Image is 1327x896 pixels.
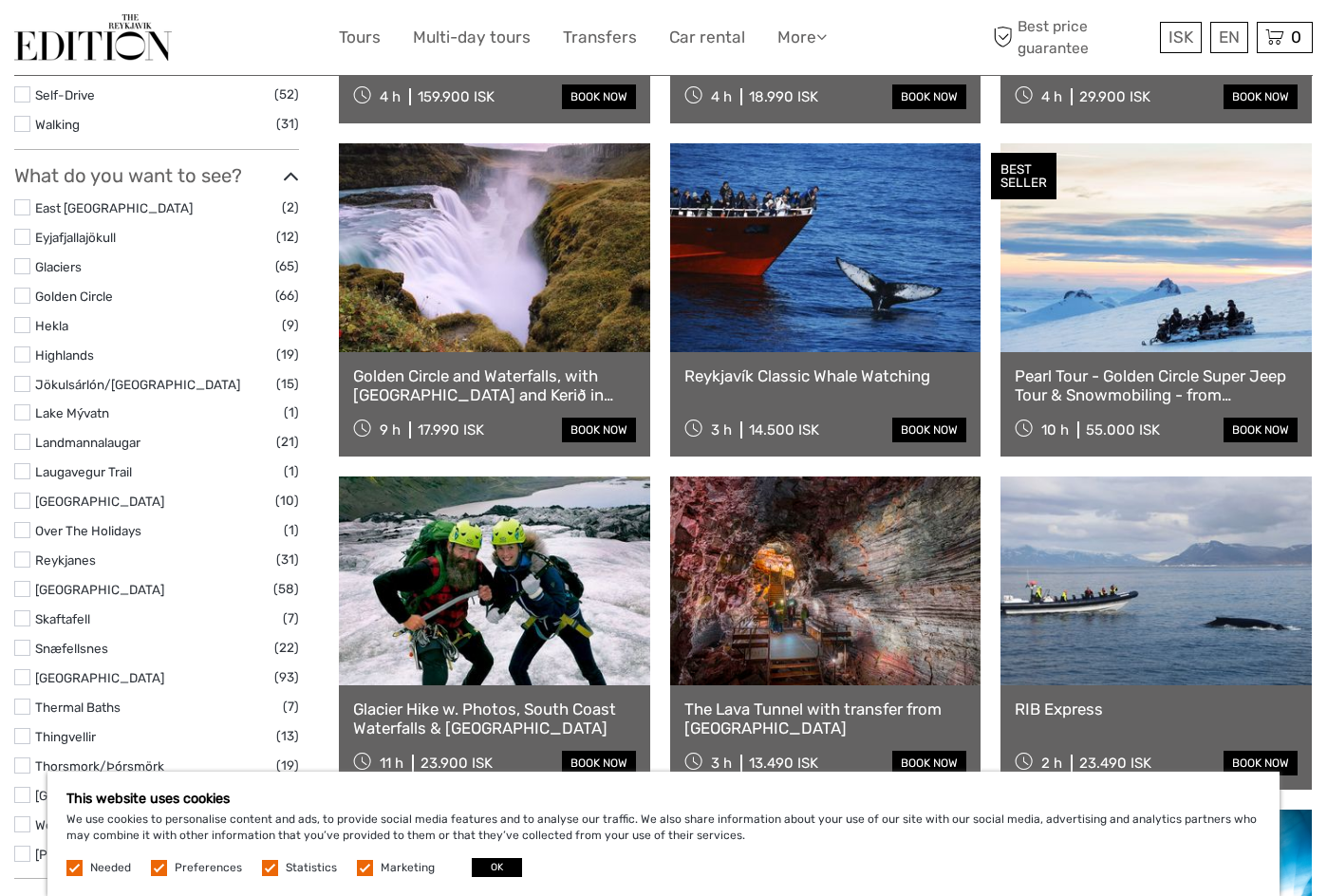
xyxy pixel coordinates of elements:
a: Snæfellsnes [35,641,108,656]
a: Multi-day tours [413,24,531,51]
a: book now [1224,84,1298,109]
a: Landmannalaugar [35,435,140,450]
span: 10 h [1041,421,1069,439]
span: 4 h [711,88,732,105]
span: (1) [284,519,299,541]
span: (66) [275,285,299,307]
label: Needed [90,860,131,876]
span: (9) [282,314,299,336]
a: book now [892,418,966,442]
a: book now [562,751,636,775]
a: book now [1224,751,1298,775]
span: (19) [276,344,299,365]
span: 4 h [380,88,401,105]
a: Thingvellir [35,729,96,744]
div: 14.500 ISK [749,421,819,439]
a: Thorsmork/Þórsmörk [35,758,164,774]
label: Statistics [286,860,337,876]
span: (1) [284,401,299,423]
span: (7) [283,696,299,718]
div: 13.490 ISK [749,755,818,772]
p: We're away right now. Please check back later! [27,33,215,48]
a: [GEOGRAPHIC_DATA] [35,582,164,597]
a: book now [562,418,636,442]
a: Golden Circle [35,289,113,304]
span: (19) [276,755,299,776]
span: (1) [284,460,299,482]
span: (31) [276,549,299,570]
a: Reykjavík Classic Whale Watching [684,366,967,385]
div: 23.900 ISK [421,755,493,772]
button: Open LiveChat chat widget [218,29,241,52]
a: [PERSON_NAME][GEOGRAPHIC_DATA] [35,847,266,862]
a: Golden Circle and Waterfalls, with [GEOGRAPHIC_DATA] and Kerið in small group [353,366,636,405]
span: 11 h [380,755,403,772]
span: (10) [275,490,299,512]
a: [GEOGRAPHIC_DATA] [35,670,164,685]
h5: This website uses cookies [66,791,1261,807]
span: (2) [282,196,299,218]
div: 29.900 ISK [1079,88,1150,105]
a: Hekla [35,318,68,333]
span: ISK [1168,28,1193,47]
span: 3 h [711,755,732,772]
span: (13) [276,725,299,747]
a: RIB Express [1015,700,1298,719]
span: (65) [275,255,299,277]
a: [GEOGRAPHIC_DATA] [35,494,164,509]
a: Car rental [669,24,745,51]
a: Eyjafjallajökull [35,230,116,245]
div: EN [1210,22,1248,53]
a: Glacier Hike w. Photos, South Coast Waterfalls & [GEOGRAPHIC_DATA] [353,700,636,738]
a: Tours [339,24,381,51]
div: BEST SELLER [991,153,1056,200]
div: 17.990 ISK [418,421,484,439]
span: 0 [1288,28,1304,47]
a: Glaciers [35,259,82,274]
span: (22) [274,637,299,659]
a: East [GEOGRAPHIC_DATA] [35,200,193,215]
span: (58) [273,578,299,600]
a: book now [892,84,966,109]
span: (21) [276,431,299,453]
div: We use cookies to personalise content and ads, to provide social media features and to analyse ou... [47,772,1280,896]
span: (12) [276,226,299,248]
a: book now [562,84,636,109]
a: Lake Mývatn [35,405,109,420]
div: 23.490 ISK [1079,755,1151,772]
span: (31) [276,113,299,135]
a: Reykjanes [35,552,96,568]
label: Preferences [175,860,242,876]
span: 3 h [711,421,732,439]
a: Skaftafell [35,611,90,626]
a: Pearl Tour - Golden Circle Super Jeep Tour & Snowmobiling - from [GEOGRAPHIC_DATA] [1015,366,1298,405]
span: 2 h [1041,755,1062,772]
h3: What do you want to see? [14,164,299,187]
a: Westfjords [35,817,99,832]
a: book now [1224,418,1298,442]
span: Best price guarantee [988,16,1155,58]
a: book now [892,751,966,775]
a: The Lava Tunnel with transfer from [GEOGRAPHIC_DATA] [684,700,967,738]
span: (93) [274,666,299,688]
img: The Reykjavík Edition [14,14,172,61]
a: Self-Drive [35,87,95,103]
button: OK [472,858,522,877]
div: 18.990 ISK [749,88,818,105]
a: [GEOGRAPHIC_DATA] [35,788,164,803]
a: Laugavegur Trail [35,464,132,479]
a: Highlands [35,347,94,363]
span: (15) [276,373,299,395]
a: Thermal Baths [35,700,121,715]
a: Transfers [563,24,637,51]
a: More [777,24,827,51]
div: 159.900 ISK [418,88,495,105]
span: 9 h [380,421,401,439]
div: 55.000 ISK [1086,421,1160,439]
a: Walking [35,117,80,132]
span: 4 h [1041,88,1062,105]
label: Marketing [381,860,435,876]
a: Jökulsárlón/[GEOGRAPHIC_DATA] [35,377,240,392]
a: Over The Holidays [35,523,141,538]
span: (52) [274,84,299,105]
